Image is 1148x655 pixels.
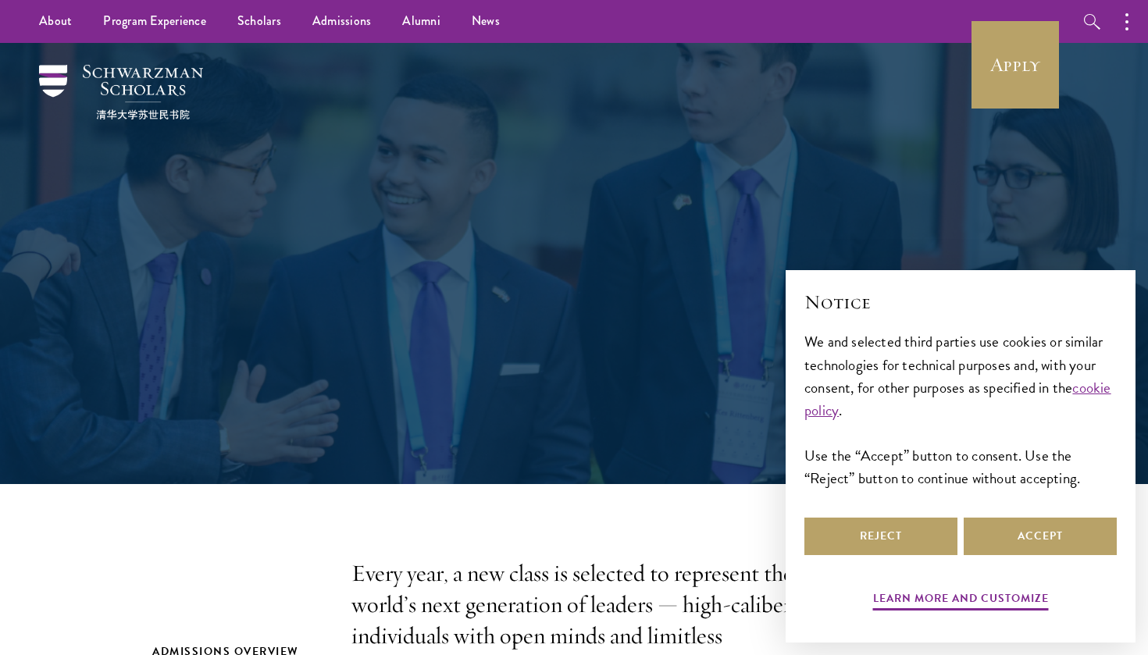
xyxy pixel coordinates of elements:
[804,289,1117,315] h2: Notice
[804,376,1111,422] a: cookie policy
[804,518,957,555] button: Reject
[804,330,1117,489] div: We and selected third parties use cookies or similar technologies for technical purposes and, wit...
[39,65,203,119] img: Schwarzman Scholars
[964,518,1117,555] button: Accept
[873,589,1049,613] button: Learn more and customize
[972,21,1059,109] a: Apply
